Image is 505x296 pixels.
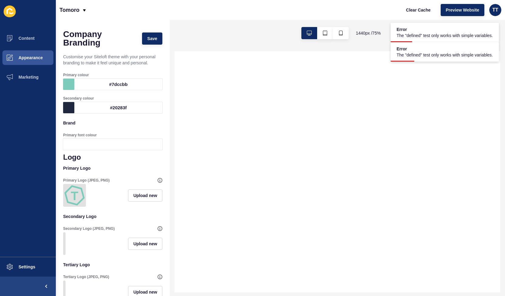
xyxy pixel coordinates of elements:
span: The "defined" test only works with simple variables. [397,52,493,58]
p: Tertiary Logo [63,258,162,271]
button: Upload new [128,189,162,202]
label: Primary colour [63,73,89,77]
img: 4755d4ba6c70736aa118a2ecc71c9b92.png [64,185,85,206]
span: Upload new [133,192,157,199]
span: Save [147,36,157,42]
label: Primary font colour [63,133,97,138]
label: Primary Logo (JPEG, PNG) [63,178,110,183]
span: Upload new [133,289,157,295]
button: Clear Cache [401,4,436,16]
span: 1440 px / 75 % [356,30,381,36]
span: Error [397,46,493,52]
p: Secondary Logo [63,210,162,223]
span: Clear Cache [406,7,431,13]
h1: Logo [63,153,162,162]
p: Tomoro [59,2,80,18]
label: Secondary colour [63,96,94,101]
button: Upload new [128,238,162,250]
span: The "defined" test only works with simple variables. [397,32,493,39]
p: Primary Logo [63,162,162,175]
div: #7dccbb [74,79,162,90]
h1: Company Branding [63,30,136,47]
div: #20283f [74,102,162,113]
p: Customise your Siteloft theme with your personal branding to make it feel unique and personal. [63,50,162,70]
span: Preview Website [446,7,479,13]
label: Secondary Logo (JPEG, PNG) [63,226,115,231]
span: Upload new [133,241,157,247]
span: Error [397,26,493,32]
label: Tertiary Logo (JPEG, PNG) [63,274,109,279]
button: Preview Website [441,4,484,16]
button: Save [142,32,162,45]
p: Brand [63,116,162,130]
span: TT [492,7,498,13]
